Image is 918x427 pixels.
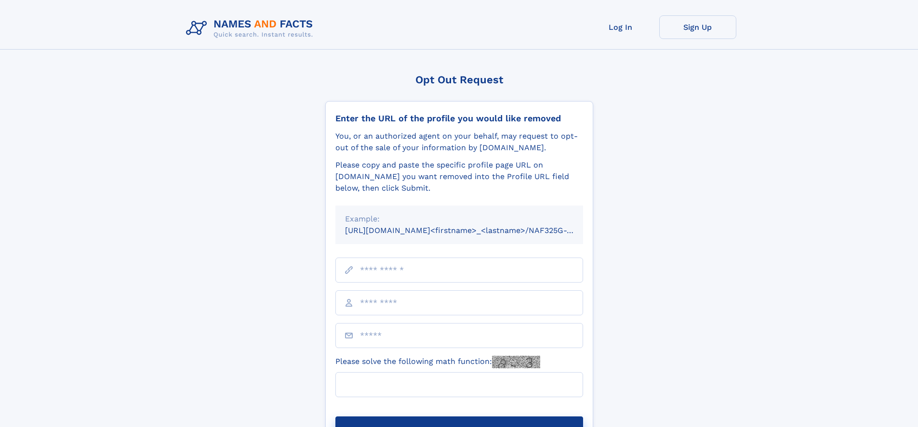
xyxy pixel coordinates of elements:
[335,159,583,194] div: Please copy and paste the specific profile page URL on [DOMAIN_NAME] you want removed into the Pr...
[182,15,321,41] img: Logo Names and Facts
[335,130,583,154] div: You, or an authorized agent on your behalf, may request to opt-out of the sale of your informatio...
[345,213,573,225] div: Example:
[582,15,659,39] a: Log In
[325,74,593,86] div: Opt Out Request
[659,15,736,39] a: Sign Up
[335,113,583,124] div: Enter the URL of the profile you would like removed
[345,226,601,235] small: [URL][DOMAIN_NAME]<firstname>_<lastname>/NAF325G-xxxxxxxx
[335,356,540,368] label: Please solve the following math function:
